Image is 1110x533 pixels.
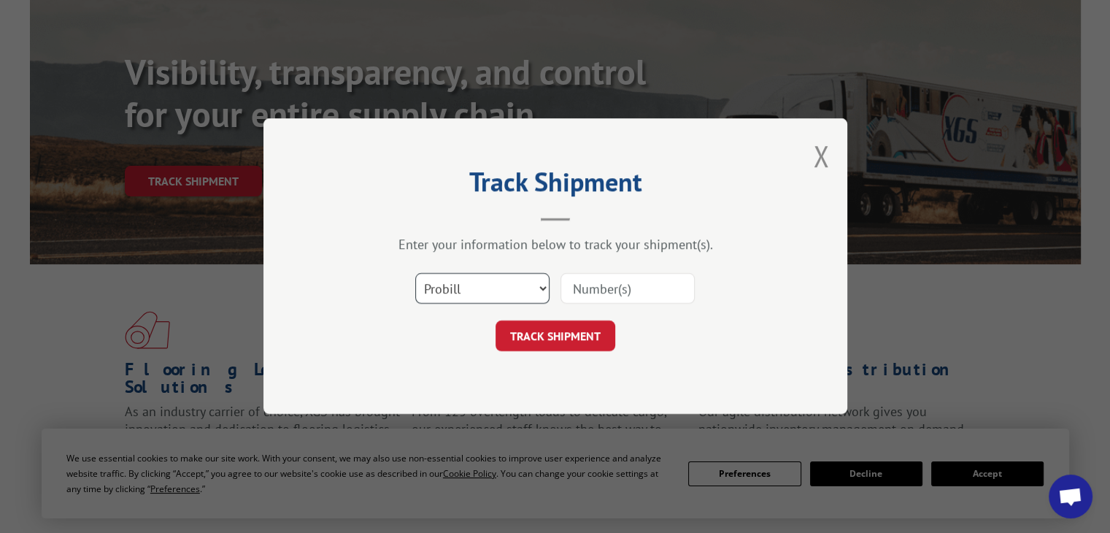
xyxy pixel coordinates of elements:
[336,237,774,253] div: Enter your information below to track your shipment(s).
[1049,475,1092,518] a: Open chat
[496,321,615,352] button: TRACK SHIPMENT
[813,137,829,175] button: Close modal
[336,172,774,199] h2: Track Shipment
[560,274,695,304] input: Number(s)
